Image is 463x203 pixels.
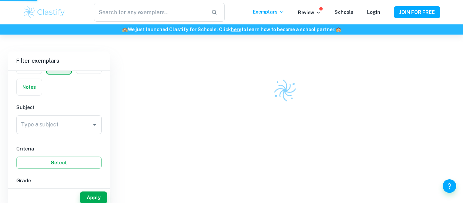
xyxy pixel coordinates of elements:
[231,27,241,32] a: here
[90,120,99,129] button: Open
[94,3,206,22] input: Search for any exemplars...
[253,8,284,16] p: Exemplars
[394,6,440,18] button: JOIN FOR FREE
[17,79,42,95] button: Notes
[16,177,102,184] h6: Grade
[335,9,354,15] a: Schools
[16,157,102,169] button: Select
[16,145,102,153] h6: Criteria
[1,26,462,33] h6: We just launched Clastify for Schools. Click to learn how to become a school partner.
[443,179,456,193] button: Help and Feedback
[122,27,128,32] span: 🏫
[16,104,102,111] h6: Subject
[367,9,380,15] a: Login
[272,77,298,104] img: Clastify logo
[23,5,66,19] img: Clastify logo
[298,9,321,16] p: Review
[336,27,341,32] span: 🏫
[8,52,110,70] h6: Filter exemplars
